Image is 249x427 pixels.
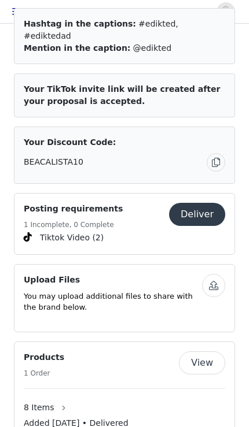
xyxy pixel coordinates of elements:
[24,19,178,40] span: #edikted, #ediktedad
[24,19,136,28] span: Hashtag in the captions:
[24,43,130,53] span: Mention in the caption:
[24,220,123,230] h5: 1 Incomplete, 0 Complete
[24,84,220,106] span: Your TikTok invite link will be created after your proposal is accepted.
[24,368,64,378] h5: 1 Order
[179,351,225,374] button: View
[24,274,202,286] h4: Upload Files
[14,193,235,255] div: Posting requirements
[24,136,116,148] span: Your Discount Code:
[40,232,104,244] span: Tiktok Video (2)
[24,402,54,414] span: 8 Items
[169,203,225,226] button: Deliver
[24,351,64,363] h4: Products
[220,2,231,21] div: avatar
[24,291,202,313] p: You may upload additional files to share with the brand below.
[24,203,123,215] h4: Posting requirements
[133,43,172,53] span: @edikted
[24,156,83,168] span: BEACALISTA10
